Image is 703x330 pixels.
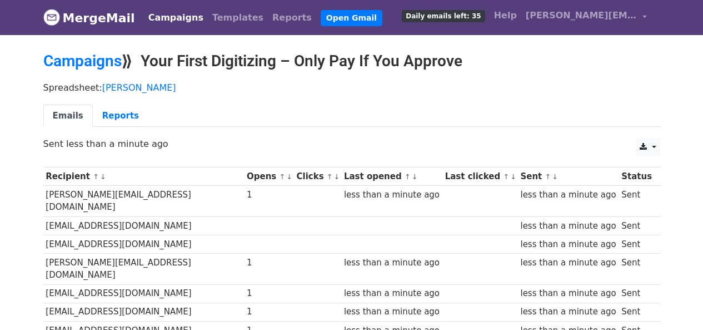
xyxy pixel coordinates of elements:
div: 1 [247,306,291,318]
p: Spreadsheet: [43,82,660,93]
a: ↑ [405,173,411,181]
span: [PERSON_NAME][EMAIL_ADDRESS][DOMAIN_NAME] [526,9,637,22]
p: Sent less than a minute ago [43,138,660,150]
div: less than a minute ago [344,287,440,300]
div: less than a minute ago [520,257,616,269]
img: MergeMail logo [43,9,60,26]
td: [EMAIL_ADDRESS][DOMAIN_NAME] [43,284,245,303]
a: ↓ [286,173,292,181]
td: [PERSON_NAME][EMAIL_ADDRESS][DOMAIN_NAME] [43,186,245,217]
th: Last clicked [442,168,518,186]
a: Help [490,4,521,27]
a: ↓ [552,173,558,181]
a: Open Gmail [321,10,382,26]
th: Opens [244,168,294,186]
a: [PERSON_NAME] [102,82,176,93]
div: less than a minute ago [344,257,440,269]
th: Sent [518,168,619,186]
td: [PERSON_NAME][EMAIL_ADDRESS][DOMAIN_NAME] [43,253,245,284]
a: ↑ [93,173,99,181]
td: [EMAIL_ADDRESS][DOMAIN_NAME] [43,303,245,321]
div: less than a minute ago [344,306,440,318]
div: less than a minute ago [520,287,616,300]
a: ↓ [334,173,340,181]
a: Campaigns [144,7,208,29]
a: Reports [268,7,316,29]
span: Daily emails left: 35 [402,10,485,22]
th: Last opened [341,168,442,186]
th: Status [619,168,654,186]
div: 1 [247,257,291,269]
td: Sent [619,284,654,303]
a: ↓ [412,173,418,181]
a: ↑ [327,173,333,181]
th: Recipient [43,168,245,186]
td: Sent [619,253,654,284]
div: less than a minute ago [520,189,616,201]
div: 1 [247,287,291,300]
td: Sent [619,186,654,217]
div: less than a minute ago [520,306,616,318]
td: [EMAIL_ADDRESS][DOMAIN_NAME] [43,216,245,235]
td: Sent [619,216,654,235]
td: [EMAIL_ADDRESS][DOMAIN_NAME] [43,235,245,253]
div: 1 [247,189,291,201]
a: ↓ [100,173,106,181]
h2: ⟫ Your First Digitizing – Only Pay If You Approve [43,52,660,71]
a: ↑ [545,173,551,181]
a: Daily emails left: 35 [397,4,489,27]
td: Sent [619,235,654,253]
a: MergeMail [43,6,135,29]
div: less than a minute ago [344,189,440,201]
a: Emails [43,105,93,127]
th: Clicks [294,168,341,186]
div: less than a minute ago [520,238,616,251]
a: Campaigns [43,52,122,70]
a: [PERSON_NAME][EMAIL_ADDRESS][DOMAIN_NAME] [521,4,651,31]
div: less than a minute ago [520,220,616,233]
a: ↓ [510,173,516,181]
a: ↑ [503,173,509,181]
td: Sent [619,303,654,321]
a: ↑ [279,173,285,181]
a: Templates [208,7,268,29]
a: Reports [93,105,148,127]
